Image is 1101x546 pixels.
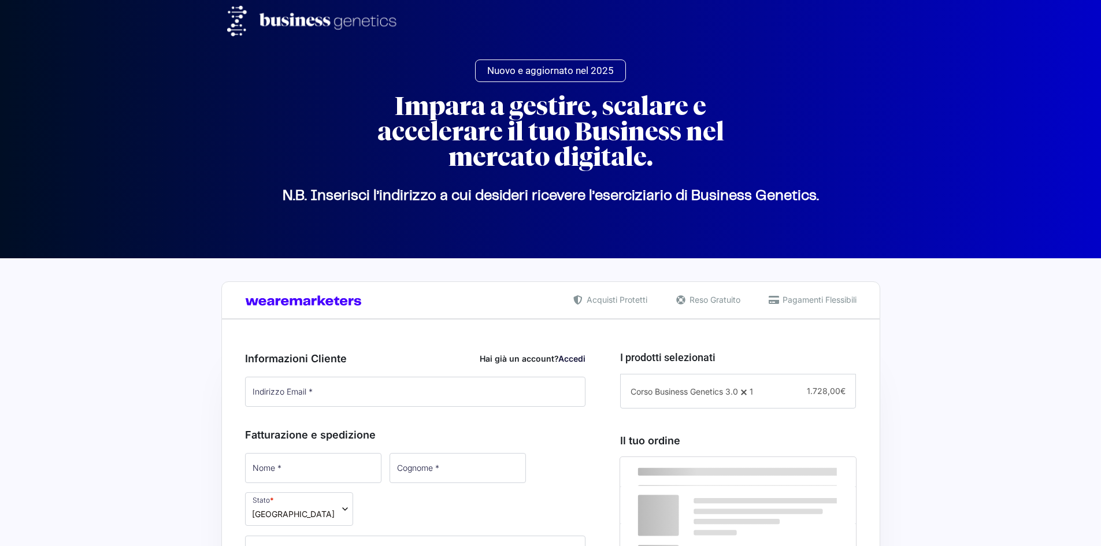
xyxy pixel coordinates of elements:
a: Accedi [558,354,585,363]
span: 1.728,00 [807,386,846,396]
h3: Informazioni Cliente [245,351,586,366]
input: Nome * [245,453,381,483]
input: Cognome * [390,453,526,483]
span: Nuovo e aggiornato nel 2025 [487,66,614,76]
span: Corso Business Genetics 3.0 [631,387,738,396]
td: Corso Business Genetics 3.0 [620,487,756,523]
span: Acquisti Protetti [584,294,647,306]
span: 1 [750,387,753,396]
h3: Fatturazione e spedizione [245,427,586,443]
a: Nuovo e aggiornato nel 2025 [475,60,626,82]
span: € [840,386,846,396]
div: Hai già un account? [480,352,585,365]
span: Italia [252,508,335,520]
h3: Il tuo ordine [620,433,856,448]
th: Subtotale [756,457,857,487]
h3: I prodotti selezionati [620,350,856,365]
span: Pagamenti Flessibili [780,294,857,306]
input: Indirizzo Email * [245,377,586,407]
h2: Impara a gestire, scalare e accelerare il tuo Business nel mercato digitale. [343,94,759,170]
span: Stato [245,492,353,526]
th: Prodotto [620,457,756,487]
span: Reso Gratuito [687,294,740,306]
